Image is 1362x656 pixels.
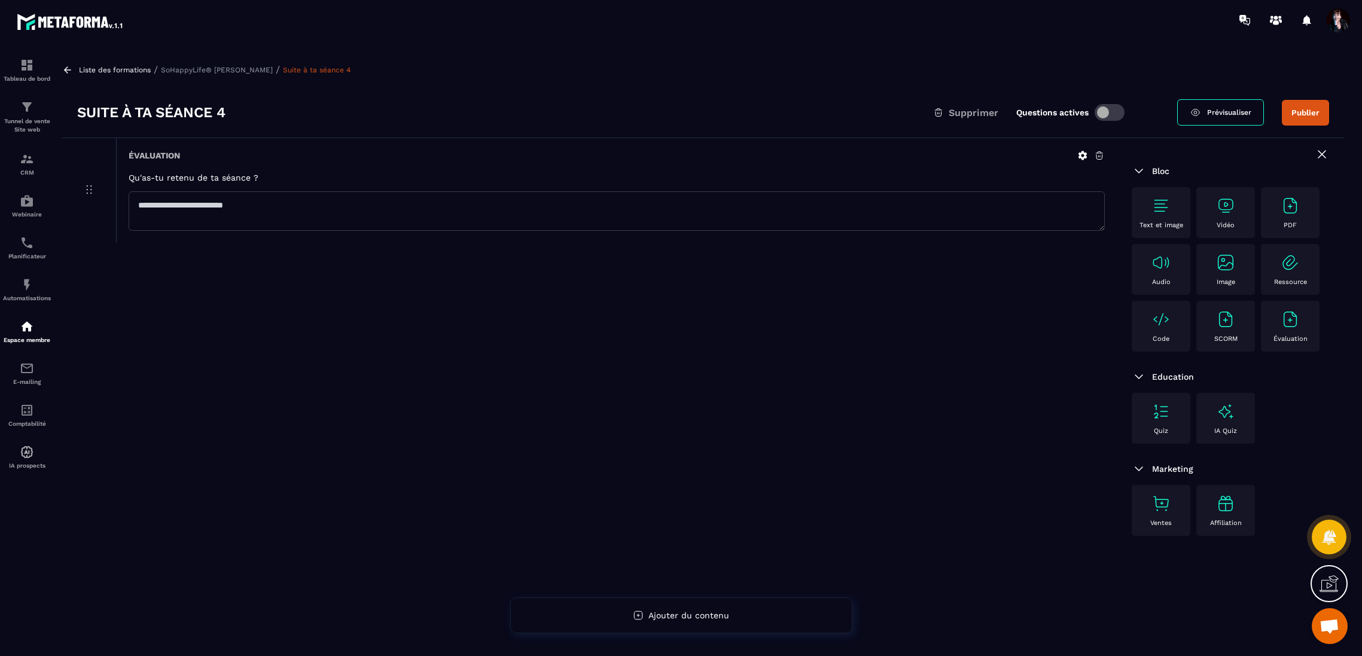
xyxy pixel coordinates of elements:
[1281,310,1300,329] img: text-image no-wra
[77,103,226,122] h3: Suite à ta séance 4
[1216,253,1235,272] img: text-image no-wra
[1274,278,1307,286] p: Ressource
[20,236,34,250] img: scheduler
[3,352,51,394] a: emailemailE-mailing
[1282,100,1329,126] button: Publier
[1284,221,1297,229] p: PDF
[1152,278,1171,286] p: Audio
[1216,310,1235,329] img: text-image no-wra
[1177,99,1264,126] a: Prévisualiser
[3,420,51,427] p: Comptabilité
[1132,164,1146,178] img: arrow-down
[1152,372,1194,382] span: Education
[20,58,34,72] img: formation
[1151,310,1171,329] img: text-image no-wra
[20,152,34,166] img: formation
[1214,427,1237,435] p: IA Quiz
[1273,335,1308,343] p: Évaluation
[1281,196,1300,215] img: text-image no-wra
[3,169,51,176] p: CRM
[3,337,51,343] p: Espace membre
[1151,402,1171,421] img: text-image no-wra
[283,66,351,74] a: Suite à ta séance 4
[20,445,34,459] img: automations
[3,117,51,134] p: Tunnel de vente Site web
[1152,166,1169,176] span: Bloc
[17,11,124,32] img: logo
[1216,402,1235,421] img: text-image
[3,310,51,352] a: automationsautomationsEspace membre
[1154,427,1168,435] p: Quiz
[3,75,51,82] p: Tableau de bord
[20,403,34,417] img: accountant
[79,66,151,74] a: Liste des formations
[1150,519,1172,527] p: Ventes
[1132,462,1146,476] img: arrow-down
[3,49,51,91] a: formationformationTableau de bord
[3,268,51,310] a: automationsautomationsAutomatisations
[3,394,51,436] a: accountantaccountantComptabilité
[949,107,998,118] span: Supprimer
[1151,494,1171,513] img: text-image no-wra
[20,194,34,208] img: automations
[1016,108,1089,117] label: Questions actives
[1139,221,1183,229] p: Text et image
[3,211,51,218] p: Webinaire
[1210,519,1242,527] p: Affiliation
[1216,196,1235,215] img: text-image no-wra
[20,277,34,292] img: automations
[3,227,51,268] a: schedulerschedulerPlanificateur
[1281,253,1300,272] img: text-image no-wra
[1214,335,1238,343] p: SCORM
[161,66,273,74] a: SoHappyLife® [PERSON_NAME]
[20,319,34,334] img: automations
[1152,464,1193,474] span: Marketing
[129,151,180,160] h6: Évaluation
[1217,278,1235,286] p: Image
[648,611,729,620] span: Ajouter du contenu
[1216,494,1235,513] img: text-image
[3,143,51,185] a: formationformationCRM
[129,173,1105,182] h5: Qu'as-tu retenu de ta séance ?
[1217,221,1235,229] p: Vidéo
[1132,370,1146,384] img: arrow-down
[3,462,51,469] p: IA prospects
[1312,608,1348,644] a: Ouvrir le chat
[1207,108,1251,117] span: Prévisualiser
[3,379,51,385] p: E-mailing
[154,64,158,75] span: /
[3,185,51,227] a: automationsautomationsWebinaire
[20,361,34,376] img: email
[3,91,51,143] a: formationformationTunnel de vente Site web
[1153,335,1169,343] p: Code
[3,295,51,301] p: Automatisations
[1151,196,1171,215] img: text-image no-wra
[1151,253,1171,272] img: text-image no-wra
[276,64,280,75] span: /
[20,100,34,114] img: formation
[3,253,51,260] p: Planificateur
